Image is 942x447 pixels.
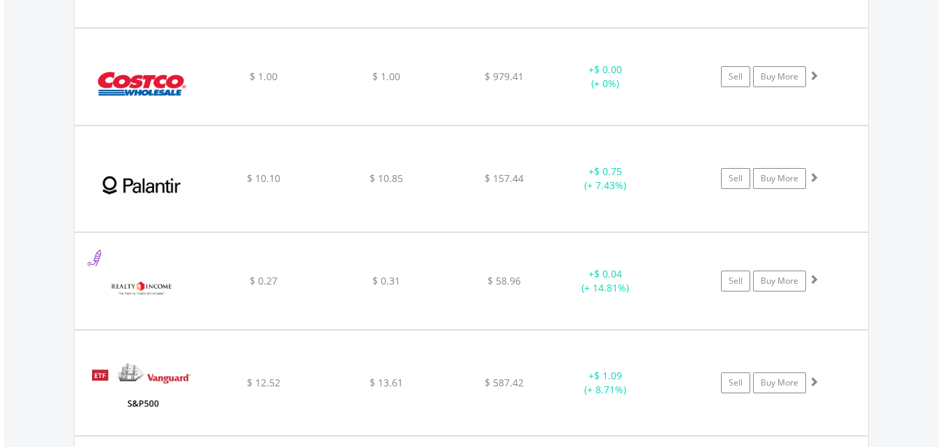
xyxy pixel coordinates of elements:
[250,70,278,83] span: $ 1.00
[370,376,403,389] span: $ 13.61
[487,274,521,287] span: $ 58.96
[721,372,750,393] a: Sell
[82,348,202,432] img: EQU.US.VOO.png
[753,372,806,393] a: Buy More
[82,144,202,227] img: EQU.US.PLTR.png
[372,70,400,83] span: $ 1.00
[721,66,750,87] a: Sell
[485,376,524,389] span: $ 587.42
[594,63,622,76] span: $ 0.00
[485,172,524,185] span: $ 157.44
[250,274,278,287] span: $ 0.27
[753,66,806,87] a: Buy More
[247,172,280,185] span: $ 10.10
[553,165,658,192] div: + (+ 7.43%)
[553,267,658,295] div: + (+ 14.81%)
[485,70,524,83] span: $ 979.41
[721,168,750,189] a: Sell
[82,250,202,326] img: EQU.US.O.png
[594,267,622,280] span: $ 0.04
[553,63,658,91] div: + (+ 0%)
[82,46,202,121] img: EQU.US.COST.png
[753,168,806,189] a: Buy More
[370,172,403,185] span: $ 10.85
[553,369,658,397] div: + (+ 8.71%)
[247,376,280,389] span: $ 12.52
[372,274,400,287] span: $ 0.31
[594,369,622,382] span: $ 1.09
[753,271,806,291] a: Buy More
[721,271,750,291] a: Sell
[594,165,622,178] span: $ 0.75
